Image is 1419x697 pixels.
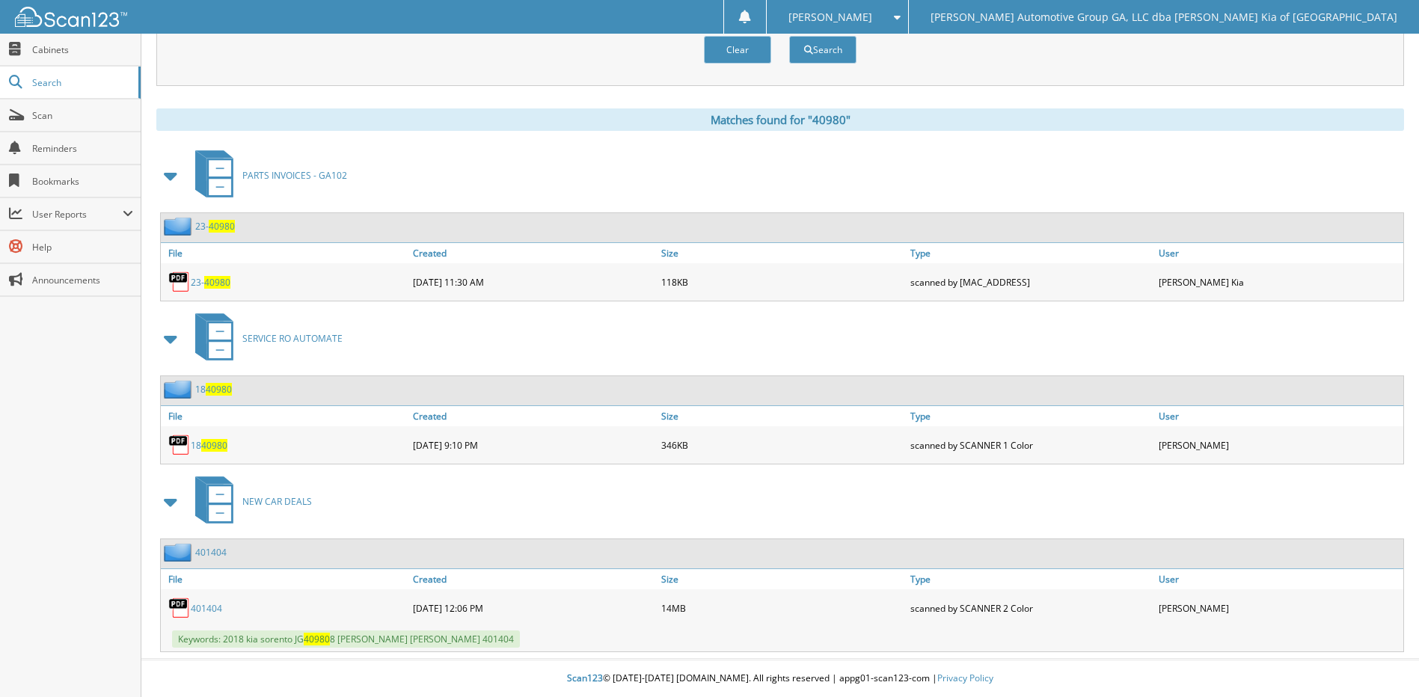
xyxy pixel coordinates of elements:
[1155,569,1403,589] a: User
[409,569,658,589] a: Created
[409,593,658,623] div: [DATE] 12:06 PM
[195,546,227,559] a: 401404
[907,406,1155,426] a: Type
[1155,593,1403,623] div: [PERSON_NAME]
[937,672,993,684] a: Privacy Policy
[32,274,133,286] span: Announcements
[172,630,520,648] span: Keywords: 2018 kia sorento JG 8 [PERSON_NAME] [PERSON_NAME] 401404
[304,633,330,645] span: 40980
[409,406,658,426] a: Created
[161,243,409,263] a: File
[32,175,133,188] span: Bookmarks
[161,406,409,426] a: File
[658,593,906,623] div: 14MB
[32,208,123,221] span: User Reports
[907,593,1155,623] div: scanned by SCANNER 2 Color
[409,267,658,297] div: [DATE] 11:30 AM
[242,169,347,182] span: PARTS INVOICES - GA102
[658,243,906,263] a: Size
[409,243,658,263] a: Created
[32,43,133,56] span: Cabinets
[186,309,343,368] a: SERVICE RO AUTOMATE
[206,383,232,396] span: 40980
[658,267,906,297] div: 118KB
[1155,243,1403,263] a: User
[161,569,409,589] a: File
[242,332,343,345] span: SERVICE RO AUTOMATE
[168,597,191,619] img: PDF.png
[164,380,195,399] img: folder2.png
[168,434,191,456] img: PDF.png
[195,220,235,233] a: 23-40980
[788,13,872,22] span: [PERSON_NAME]
[32,241,133,254] span: Help
[907,243,1155,263] a: Type
[15,7,127,27] img: scan123-logo-white.svg
[658,569,906,589] a: Size
[168,271,191,293] img: PDF.png
[32,109,133,122] span: Scan
[1344,625,1419,697] iframe: Chat Widget
[242,495,312,508] span: NEW CAR DEALS
[141,660,1419,697] div: © [DATE]-[DATE] [DOMAIN_NAME]. All rights reserved | appg01-scan123-com |
[658,430,906,460] div: 346KB
[201,439,227,452] span: 40980
[156,108,1404,131] div: Matches found for "40980"
[1155,267,1403,297] div: [PERSON_NAME] Kia
[195,383,232,396] a: 1840980
[1155,430,1403,460] div: [PERSON_NAME]
[204,276,230,289] span: 40980
[164,217,195,236] img: folder2.png
[32,76,131,89] span: Search
[907,430,1155,460] div: scanned by SCANNER 1 Color
[567,672,603,684] span: Scan123
[1155,406,1403,426] a: User
[931,13,1397,22] span: [PERSON_NAME] Automotive Group GA, LLC dba [PERSON_NAME] Kia of [GEOGRAPHIC_DATA]
[191,602,222,615] a: 401404
[186,472,312,531] a: NEW CAR DEALS
[32,142,133,155] span: Reminders
[658,406,906,426] a: Size
[907,569,1155,589] a: Type
[191,439,227,452] a: 1840980
[704,36,771,64] button: Clear
[209,220,235,233] span: 40980
[789,36,856,64] button: Search
[186,146,347,205] a: PARTS INVOICES - GA102
[409,430,658,460] div: [DATE] 9:10 PM
[907,267,1155,297] div: scanned by [MAC_ADDRESS]
[191,276,230,289] a: 23-40980
[164,543,195,562] img: folder2.png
